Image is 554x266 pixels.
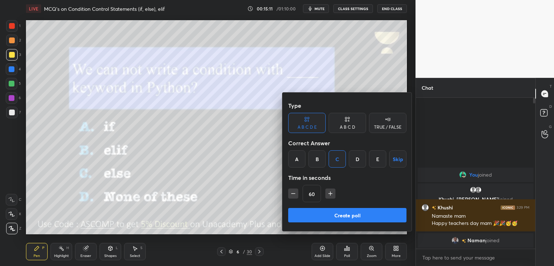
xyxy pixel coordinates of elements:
div: A B C D [340,125,355,129]
div: Time in seconds [288,170,406,185]
button: Create poll [288,208,406,222]
div: A B C D E [298,125,317,129]
div: TRUE / FALSE [374,125,401,129]
button: Skip [389,150,406,168]
div: Correct Answer [288,136,406,150]
div: B [308,150,326,168]
div: A [288,150,305,168]
div: E [369,150,386,168]
div: D [349,150,366,168]
div: C [329,150,346,168]
div: Type [288,98,406,113]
